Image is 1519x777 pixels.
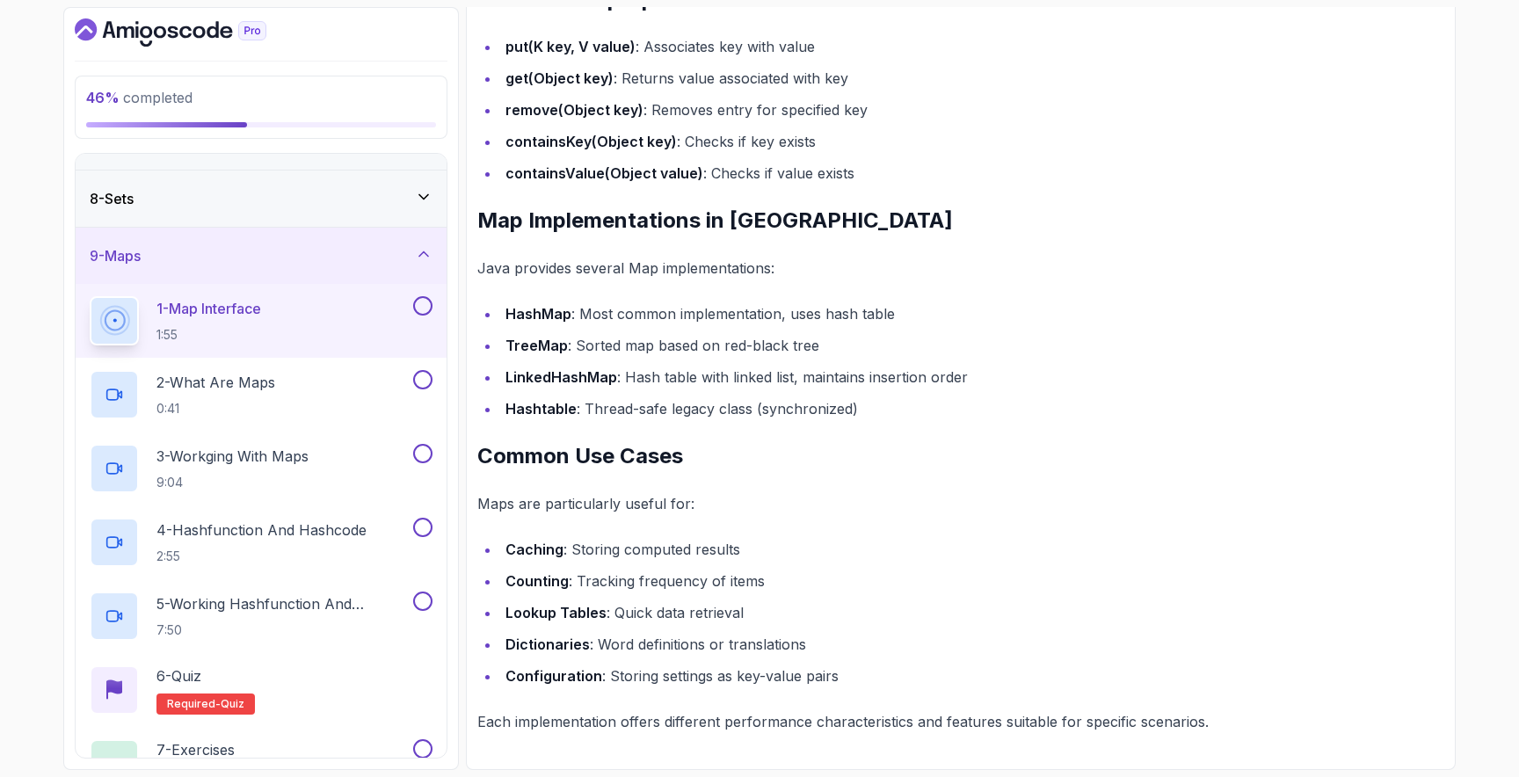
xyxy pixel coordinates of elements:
h2: Common Use Cases [477,442,1444,470]
p: 6 - Quiz [156,665,201,686]
button: 8-Sets [76,171,447,227]
li: : Returns value associated with key [500,66,1444,91]
li: : Removes entry for specified key [500,98,1444,122]
strong: Configuration [505,667,602,685]
strong: containsKey(Object key) [505,133,677,150]
span: Required- [167,697,221,711]
li: : Most common implementation, uses hash table [500,301,1444,326]
button: 3-Workging With Maps9:04 [90,444,432,493]
strong: remove(Object key) [505,101,643,119]
li: : Quick data retrieval [500,600,1444,625]
li: : Storing computed results [500,537,1444,562]
h2: Map Implementations in [GEOGRAPHIC_DATA] [477,207,1444,235]
strong: get(Object key) [505,69,614,87]
button: 4-Hashfunction And Hashcode2:55 [90,518,432,567]
li: : Tracking frequency of items [500,569,1444,593]
strong: containsValue(Object value) [505,164,703,182]
p: 3 - Workging With Maps [156,446,309,467]
button: 1-Map Interface1:55 [90,296,432,345]
li: : Word definitions or translations [500,632,1444,657]
p: 4 - Hashfunction And Hashcode [156,519,367,541]
span: completed [86,89,193,106]
strong: Hashtable [505,400,577,418]
button: 5-Working Hashfunction And Hashcode7:50 [90,592,432,641]
strong: put(K key, V value) [505,38,636,55]
li: : Checks if value exists [500,161,1444,185]
strong: Lookup Tables [505,604,607,621]
p: 0:41 [156,400,275,418]
strong: HashMap [505,305,571,323]
li: : Checks if key exists [500,129,1444,154]
p: Maps are particularly useful for: [477,491,1444,516]
p: 5 - Working Hashfunction And Hashcode [156,593,410,614]
span: 46 % [86,89,120,106]
li: : Associates key with value [500,34,1444,59]
p: 2:55 [156,548,367,565]
button: 9-Maps [76,228,447,284]
p: 9:04 [156,474,309,491]
li: : Thread-safe legacy class (synchronized) [500,396,1444,421]
p: 7:50 [156,621,410,639]
h3: 9 - Maps [90,245,141,266]
span: quiz [221,697,244,711]
strong: Counting [505,572,569,590]
strong: Dictionaries [505,635,590,653]
p: 1:55 [156,326,261,344]
li: : Hash table with linked list, maintains insertion order [500,365,1444,389]
p: 1 - Map Interface [156,298,261,319]
strong: TreeMap [505,337,568,354]
a: Dashboard [75,18,307,47]
li: : Storing settings as key-value pairs [500,664,1444,688]
strong: LinkedHashMap [505,368,617,386]
li: : Sorted map based on red-black tree [500,333,1444,358]
button: 2-What Are Maps0:41 [90,370,432,419]
p: 2 - What Are Maps [156,372,275,393]
button: 6-QuizRequired-quiz [90,665,432,715]
p: Each implementation offers different performance characteristics and features suitable for specif... [477,709,1444,734]
h3: 8 - Sets [90,188,134,209]
p: 7 - Exercises [156,739,235,760]
strong: Caching [505,541,563,558]
p: Java provides several Map implementations: [477,256,1444,280]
